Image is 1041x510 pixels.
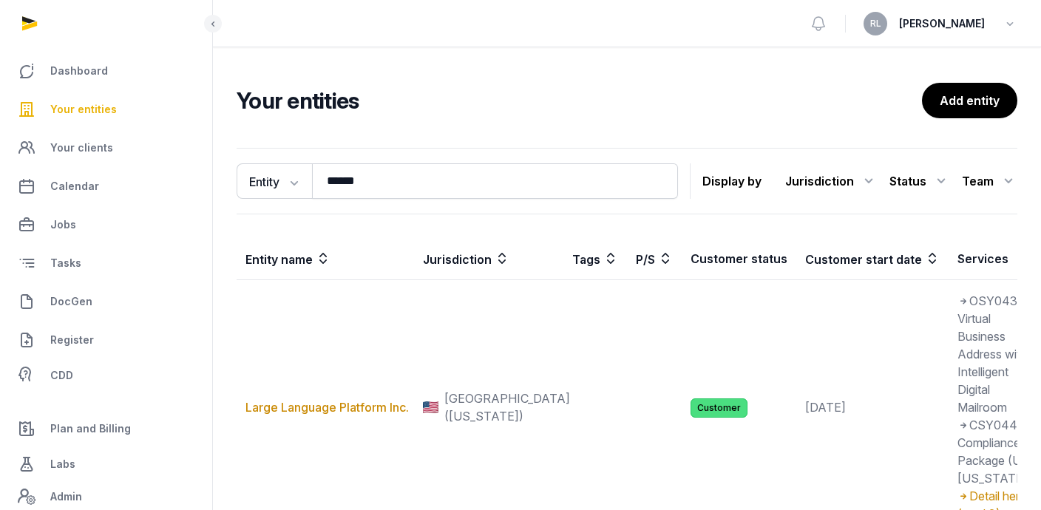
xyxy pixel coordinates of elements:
[922,83,1017,118] a: Add entity
[12,169,200,204] a: Calendar
[870,19,881,28] span: RL
[796,238,949,280] th: Customer start date
[50,367,73,384] span: CDD
[957,418,1032,486] span: CSY044B Compliance Package (US [US_STATE])
[50,101,117,118] span: Your entities
[50,455,75,473] span: Labs
[50,293,92,310] span: DocGen
[237,163,312,199] button: Entity
[889,169,950,193] div: Status
[12,284,200,319] a: DocGen
[12,411,200,446] a: Plan and Billing
[627,238,682,280] th: P/S
[50,254,81,272] span: Tasks
[12,361,200,390] a: CDD
[50,420,131,438] span: Plan and Billing
[12,207,200,242] a: Jobs
[50,62,108,80] span: Dashboard
[237,238,414,280] th: Entity name
[563,238,627,280] th: Tags
[444,390,570,425] span: [GEOGRAPHIC_DATA] ([US_STATE])
[12,53,200,89] a: Dashboard
[50,216,76,234] span: Jobs
[899,15,985,33] span: [PERSON_NAME]
[237,87,922,114] h2: Your entities
[12,446,200,482] a: Labs
[691,398,747,418] span: Customer
[682,238,796,280] th: Customer status
[12,92,200,127] a: Your entities
[957,293,1027,415] span: OSY043B Virtual Business Address with Intelligent Digital Mailroom
[864,12,887,35] button: RL
[50,331,94,349] span: Register
[50,139,113,157] span: Your clients
[702,169,762,193] p: Display by
[949,238,1041,280] th: Services
[50,488,82,506] span: Admin
[12,245,200,281] a: Tasks
[962,169,1017,193] div: Team
[12,322,200,358] a: Register
[245,400,409,415] a: Large Language Platform Inc.
[414,238,563,280] th: Jurisdiction
[12,130,200,166] a: Your clients
[785,169,878,193] div: Jurisdiction
[50,177,99,195] span: Calendar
